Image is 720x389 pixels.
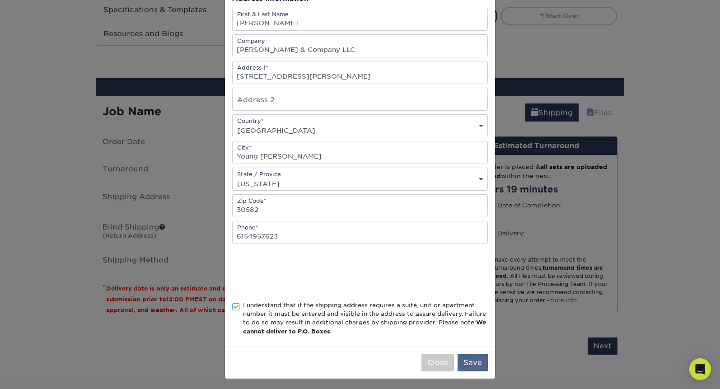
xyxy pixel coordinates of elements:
[421,354,454,371] button: Close
[458,354,488,371] button: Save
[243,301,488,336] div: I understand that if the shipping address requires a suite, unit or apartment number it must be e...
[232,255,369,290] iframe: reCAPTCHA
[243,319,486,334] b: We cannot deliver to P.O. Boxes
[689,358,711,380] div: Open Intercom Messenger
